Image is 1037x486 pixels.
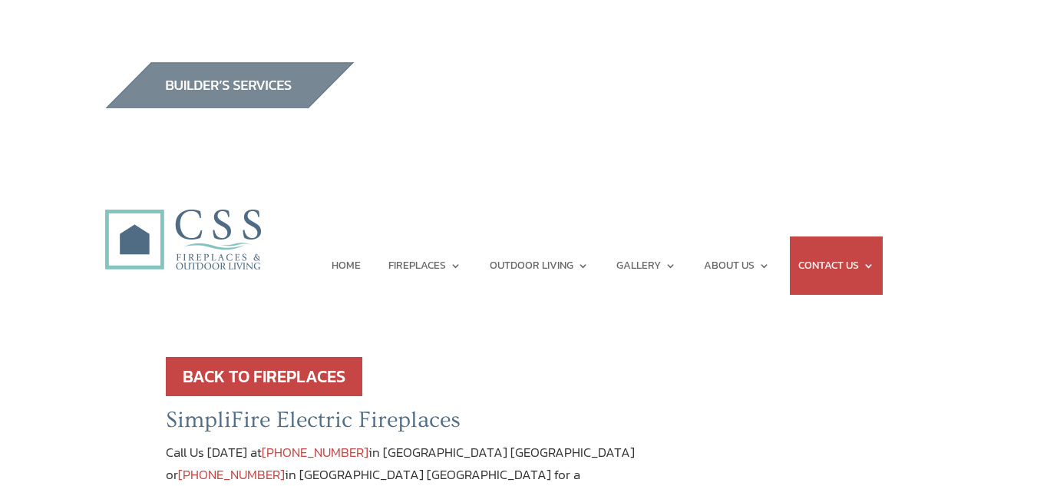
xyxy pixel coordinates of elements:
a: FIREPLACES [388,236,461,295]
a: [PHONE_NUMBER] [178,465,285,484]
a: ABOUT US [704,236,770,295]
a: CONTACT US [798,236,874,295]
img: CSS Fireplaces & Outdoor Living (Formerly Construction Solutions & Supply)- Jacksonville Ormond B... [104,167,261,278]
h2: SimpliFire Electric Fireplaces [166,406,659,441]
a: builder services construction supply [104,94,355,114]
a: BACK TO FIREPLACES [166,357,362,396]
img: builders_btn [104,62,355,108]
a: [PHONE_NUMBER] [262,442,368,462]
a: OUTDOOR LIVING [490,236,589,295]
a: GALLERY [616,236,676,295]
a: HOME [332,236,361,295]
